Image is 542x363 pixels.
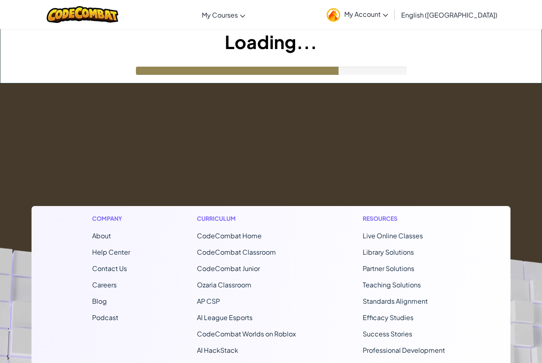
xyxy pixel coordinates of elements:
[363,329,412,338] a: Success Stories
[363,214,450,223] h1: Resources
[92,313,118,322] a: Podcast
[197,313,253,322] a: AI League Esports
[92,214,130,223] h1: Company
[363,231,423,240] a: Live Online Classes
[92,248,130,256] a: Help Center
[327,8,340,22] img: avatar
[92,231,111,240] a: About
[363,280,421,289] a: Teaching Solutions
[198,4,249,26] a: My Courses
[197,329,296,338] a: CodeCombat Worlds on Roblox
[92,297,107,305] a: Blog
[197,264,260,273] a: CodeCombat Junior
[47,6,118,23] img: CodeCombat logo
[0,29,542,54] h1: Loading...
[197,214,296,223] h1: Curriculum
[401,11,497,19] span: English ([GEOGRAPHIC_DATA])
[197,297,220,305] a: AP CSP
[197,346,238,354] a: AI HackStack
[323,2,392,27] a: My Account
[397,4,501,26] a: English ([GEOGRAPHIC_DATA])
[92,264,127,273] span: Contact Us
[363,297,428,305] a: Standards Alignment
[197,231,262,240] span: CodeCombat Home
[363,313,413,322] a: Efficacy Studies
[344,10,388,18] span: My Account
[363,346,445,354] a: Professional Development
[363,264,414,273] a: Partner Solutions
[197,248,276,256] a: CodeCombat Classroom
[92,280,117,289] a: Careers
[197,280,251,289] a: Ozaria Classroom
[202,11,238,19] span: My Courses
[363,248,414,256] a: Library Solutions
